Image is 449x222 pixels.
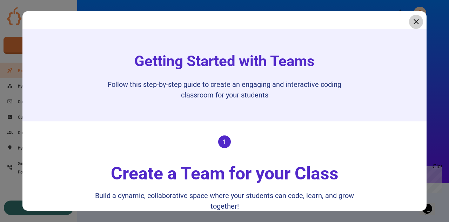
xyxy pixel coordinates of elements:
[84,190,365,211] div: Build a dynamic, collaborative space where your students can code, learn, and grow together!
[127,50,322,72] h1: Getting Started with Teams
[104,160,346,187] div: Create a Team for your Class
[84,79,365,100] p: Follow this step-by-step guide to create an engaging and interactive coding classroom for your st...
[218,135,231,148] div: 1
[3,3,48,45] div: Chat with us now!Close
